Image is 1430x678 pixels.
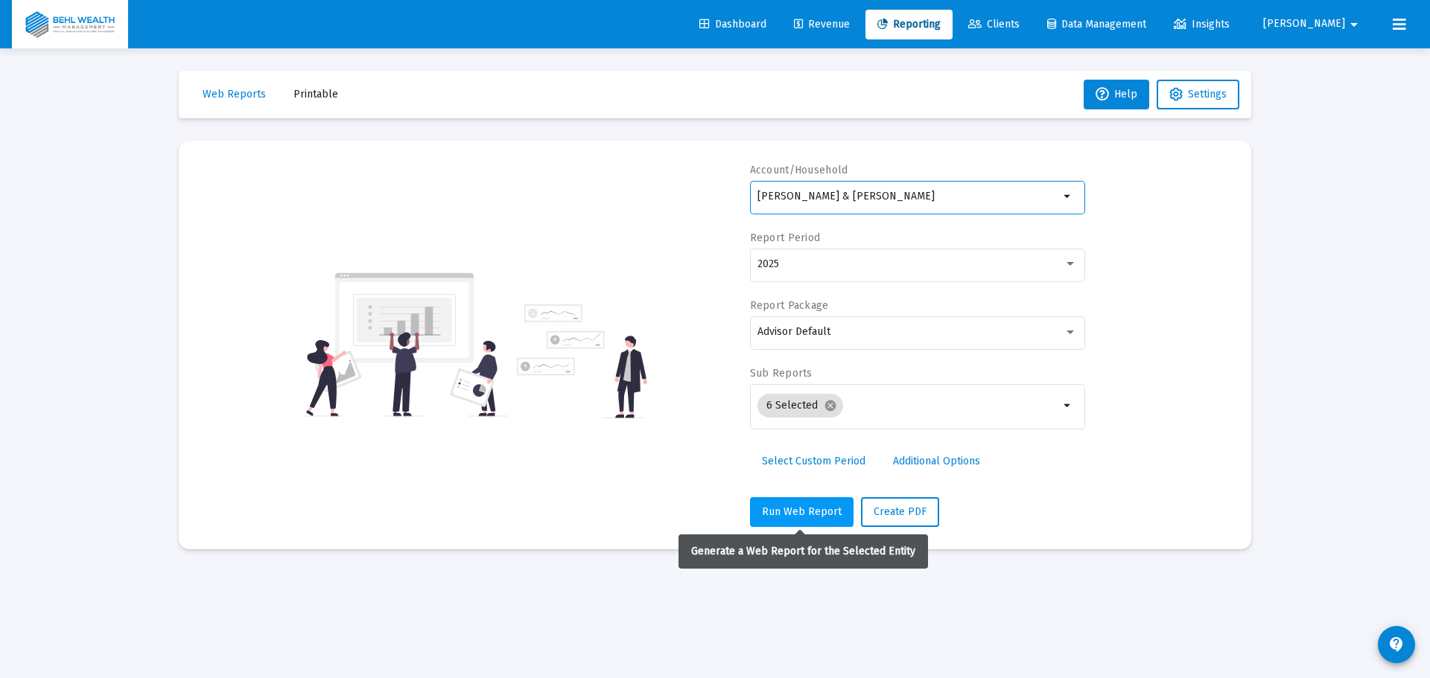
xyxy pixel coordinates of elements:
mat-icon: cancel [824,399,837,412]
label: Report Period [750,231,821,244]
span: Reporting [877,18,941,31]
span: [PERSON_NAME] [1263,18,1345,31]
img: reporting-alt [517,304,647,418]
img: reporting [303,271,508,418]
label: Sub Reports [750,367,813,380]
span: Web Reports [203,88,266,100]
span: Clients [968,18,1020,31]
mat-chip: 6 Selected [757,394,843,418]
mat-icon: contact_support [1388,636,1405,653]
span: Run Web Report [762,505,842,518]
mat-icon: arrow_drop_down [1059,397,1077,415]
a: Revenue [782,10,862,39]
a: Data Management [1035,10,1158,39]
button: Help [1084,80,1149,109]
mat-chip-list: Selection [757,391,1059,420]
span: Settings [1188,88,1227,100]
input: Search or select an account or household [757,191,1059,202]
button: Run Web Report [750,497,854,527]
a: Reporting [865,10,953,39]
img: Dashboard [23,10,117,39]
span: Dashboard [699,18,766,31]
button: Printable [282,80,350,109]
label: Account/Household [750,164,848,176]
span: Create PDF [874,505,927,518]
mat-icon: arrow_drop_down [1059,188,1077,205]
span: Advisor Default [757,325,830,338]
a: Insights [1162,10,1242,39]
span: Select Custom Period [762,455,865,467]
span: Help [1096,88,1137,100]
button: [PERSON_NAME] [1245,9,1381,39]
span: Insights [1174,18,1230,31]
span: Additional Options [893,455,980,467]
span: 2025 [757,258,779,270]
button: Settings [1157,80,1239,109]
span: Printable [293,88,338,100]
label: Report Package [750,299,829,312]
mat-icon: arrow_drop_down [1345,10,1363,39]
button: Create PDF [861,497,939,527]
a: Clients [956,10,1032,39]
span: Data Management [1047,18,1146,31]
a: Dashboard [687,10,778,39]
button: Web Reports [191,80,278,109]
span: Revenue [794,18,850,31]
